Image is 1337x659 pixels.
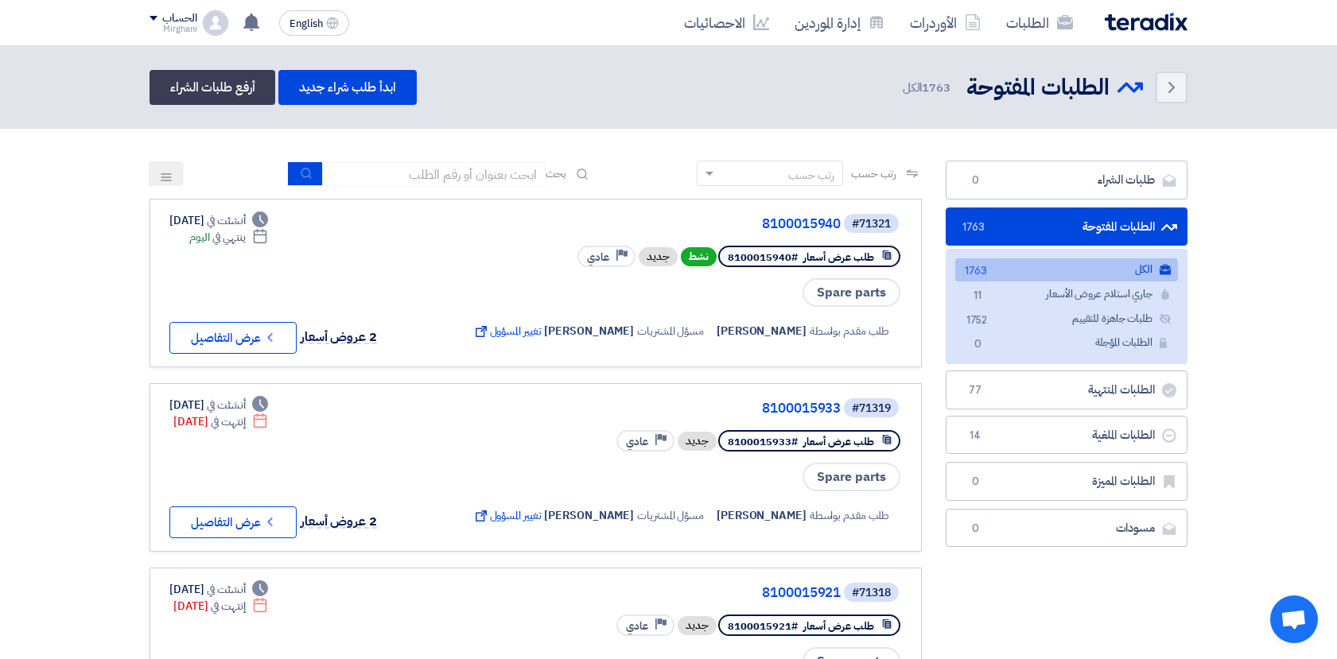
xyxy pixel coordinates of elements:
[637,323,704,339] span: مسؤل المشتريات
[782,4,897,41] a: إدارة الموردين
[728,618,798,634] span: #8100015921
[922,79,950,96] span: 1763
[955,258,1178,281] a: الكل
[903,79,954,97] span: الكل
[173,413,268,430] div: [DATE]
[946,207,1187,246] a: الطلبات المفتوحة1763
[472,323,542,339] span: تغيير المسؤول
[587,250,609,265] span: عادي
[639,247,678,266] div: جديد
[852,219,891,230] div: #71321
[946,370,1187,409] a: الطلبات المنتهية77
[211,413,245,430] span: إنتهت في
[279,10,349,36] button: English
[966,474,985,490] span: 0
[803,618,874,634] span: طلب عرض أسعار
[968,336,987,353] span: 0
[207,212,245,229] span: أنشئت في
[728,434,798,449] span: #8100015933
[966,173,985,188] span: 0
[169,397,268,413] div: [DATE]
[150,25,196,33] div: Mirghani
[810,323,890,339] span: طلب مقدم بواسطة
[523,401,841,416] a: 8100015933
[678,432,717,451] div: جديد
[966,72,1110,103] h2: الطلبات المفتوحة
[169,322,297,354] button: عرض التفاصيل
[472,507,542,524] span: تغيير المسؤول
[290,18,323,29] span: English
[717,507,806,524] span: [PERSON_NAME]
[173,598,268,614] div: [DATE]
[671,4,782,41] a: الاحصائيات
[946,462,1187,501] a: الطلبات المميزة0
[803,250,874,265] span: طلب عرض أسعار
[852,587,891,599] div: #71318
[788,167,834,184] div: رتب حسب
[169,506,297,538] button: عرض التفاصيل
[207,581,245,598] span: أنشئت في
[523,586,841,600] a: 8100015921
[626,434,648,449] span: عادي
[966,382,985,398] span: 77
[955,308,1178,331] a: طلبات جاهزة للتقييم
[803,463,900,491] span: Spare parts
[897,4,993,41] a: الأوردرات
[717,323,806,339] span: [PERSON_NAME]
[626,618,648,634] span: عادي
[681,247,717,266] span: نشط
[968,288,987,304] span: 11
[993,4,1086,41] a: الطلبات
[546,165,566,182] span: بحث
[955,283,1178,306] a: جاري استلام عروض الأسعار
[968,312,987,329] span: 1752
[851,165,896,182] span: رتب حسب
[966,219,985,235] span: 1763
[162,12,196,25] div: الحساب
[966,521,985,537] span: 0
[803,278,900,307] span: Spare parts
[955,331,1178,355] a: الطلبات المؤجلة
[810,507,890,524] span: طلب مقدم بواسطة
[211,598,245,614] span: إنتهت في
[301,512,377,531] span: 2 عروض أسعار
[678,616,717,635] div: جديد
[544,323,634,339] span: [PERSON_NAME]
[946,416,1187,455] a: الطلبات الملغية14
[207,397,245,413] span: أنشئت في
[323,162,546,186] input: ابحث بعنوان أو رقم الطلب
[637,507,704,524] span: مسؤل المشتريات
[203,10,228,36] img: profile_test.png
[803,434,874,449] span: طلب عرض أسعار
[966,428,985,444] span: 14
[946,509,1187,548] a: مسودات0
[189,229,268,246] div: اليوم
[968,263,987,280] span: 1763
[150,70,275,105] a: أرفع طلبات الشراء
[169,212,268,229] div: [DATE]
[946,161,1187,200] a: طلبات الشراء0
[278,70,416,105] a: ابدأ طلب شراء جديد
[1270,595,1318,643] a: Open chat
[852,403,891,414] div: #71319
[728,250,798,265] span: #8100015940
[212,229,245,246] span: ينتهي في
[1105,13,1187,31] img: Teradix logo
[169,581,268,598] div: [DATE]
[523,217,841,231] a: 8100015940
[544,507,634,524] span: [PERSON_NAME]
[301,328,377,347] span: 2 عروض أسعار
